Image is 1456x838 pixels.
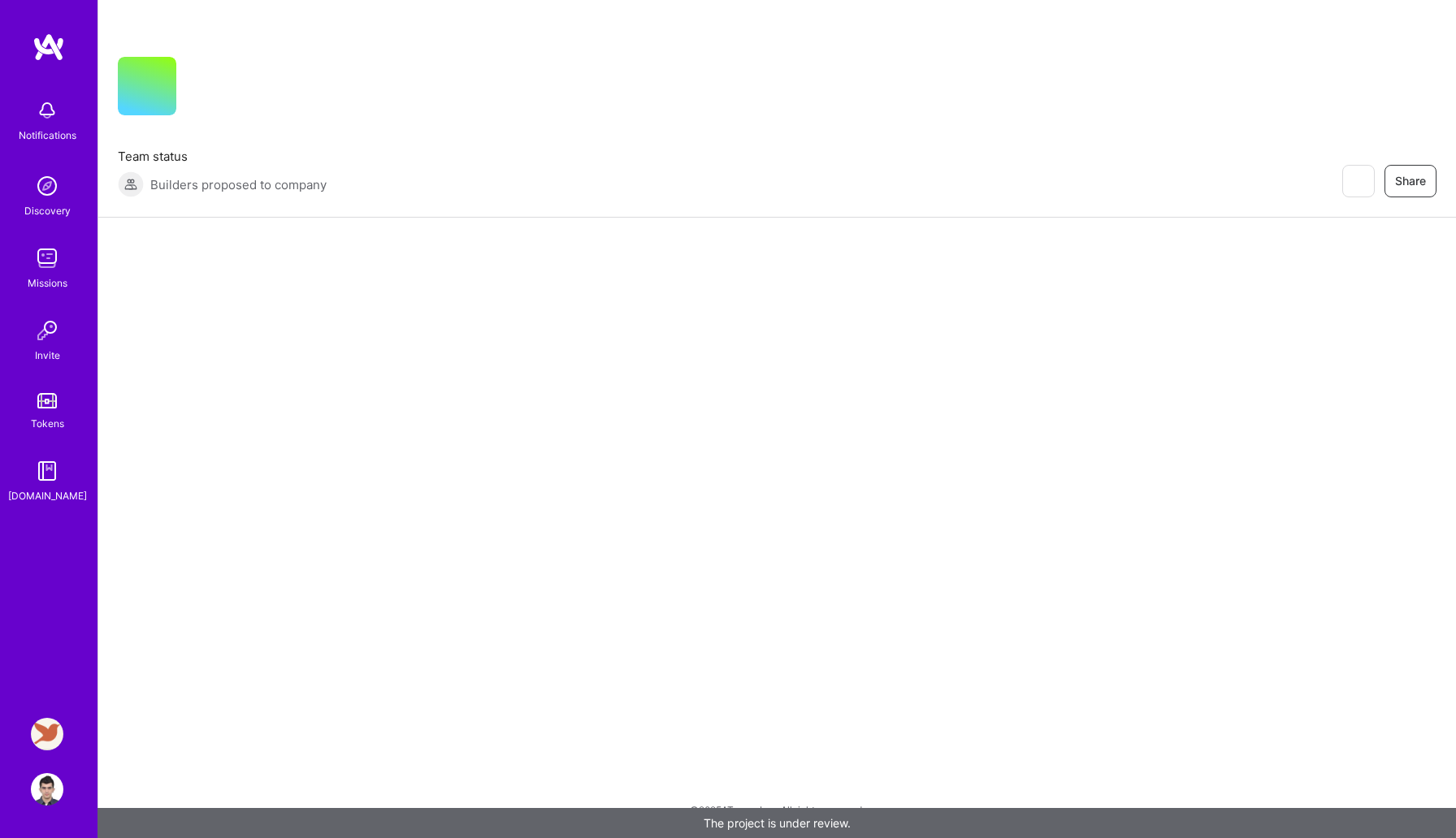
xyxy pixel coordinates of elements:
img: discovery [31,170,63,202]
div: Tokens [31,415,64,432]
img: Robynn AI: Full-Stack Engineer to Build Multi-Agent Marketing Platform [31,718,63,750]
img: guide book [31,455,63,487]
img: User Avatar [31,773,63,806]
div: The project is under review. [97,808,1456,838]
a: Robynn AI: Full-Stack Engineer to Build Multi-Agent Marketing Platform [27,718,67,750]
img: teamwork [31,242,63,274]
div: Discovery [24,202,71,219]
i: icon EyeClosed [1351,175,1364,188]
img: bell [31,94,63,127]
span: Team status [118,148,327,165]
img: Builders proposed to company [118,171,144,197]
span: Share [1395,173,1426,189]
div: Notifications [19,127,76,144]
div: [DOMAIN_NAME] [8,487,87,504]
img: logo [32,32,65,62]
button: Share [1384,165,1436,197]
span: Builders proposed to company [150,176,327,193]
div: Invite [35,347,60,364]
img: Invite [31,314,63,347]
a: User Avatar [27,773,67,806]
img: tokens [37,393,57,408]
i: icon CompanyGray [196,83,209,96]
div: Missions [28,274,67,292]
